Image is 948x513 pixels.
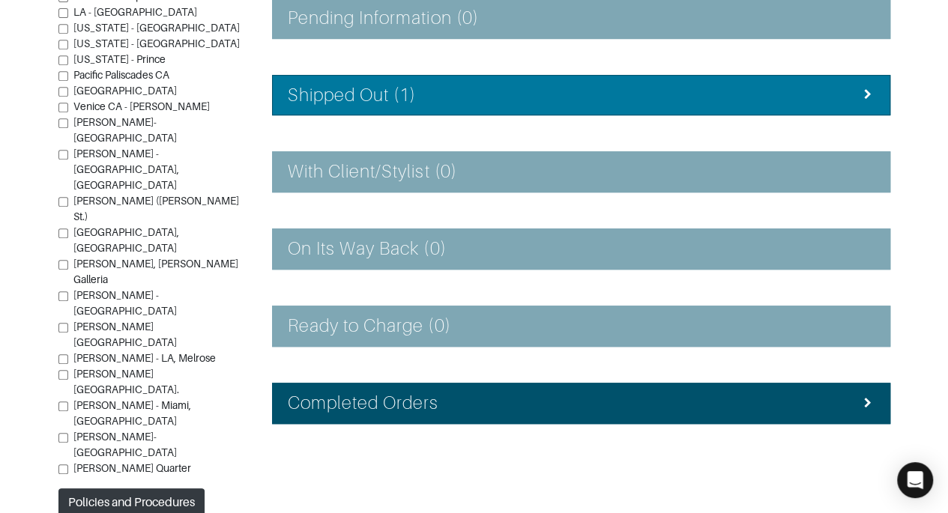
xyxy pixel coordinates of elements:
[73,116,177,144] span: [PERSON_NAME]-[GEOGRAPHIC_DATA]
[897,462,933,498] div: Open Intercom Messenger
[58,228,68,238] input: [GEOGRAPHIC_DATA], [GEOGRAPHIC_DATA]
[73,399,191,427] span: [PERSON_NAME] - Miami, [GEOGRAPHIC_DATA]
[58,323,68,333] input: [PERSON_NAME][GEOGRAPHIC_DATA]
[58,401,68,411] input: [PERSON_NAME] - Miami, [GEOGRAPHIC_DATA]
[288,161,457,183] h4: With Client/Stylist (0)
[58,24,68,34] input: [US_STATE] - [GEOGRAPHIC_DATA]
[58,260,68,270] input: [PERSON_NAME], [PERSON_NAME] Galleria
[288,85,417,106] h4: Shipped Out (1)
[73,226,179,254] span: [GEOGRAPHIC_DATA], [GEOGRAPHIC_DATA]
[73,258,238,285] span: [PERSON_NAME], [PERSON_NAME] Galleria
[58,291,68,301] input: [PERSON_NAME] - [GEOGRAPHIC_DATA]
[73,85,177,97] span: [GEOGRAPHIC_DATA]
[73,431,177,458] span: [PERSON_NAME]- [GEOGRAPHIC_DATA]
[73,148,179,191] span: [PERSON_NAME] - [GEOGRAPHIC_DATA], [GEOGRAPHIC_DATA]
[58,150,68,160] input: [PERSON_NAME] - [GEOGRAPHIC_DATA], [GEOGRAPHIC_DATA]
[73,100,210,112] span: Venice CA - [PERSON_NAME]
[73,462,191,474] span: [PERSON_NAME] Quarter
[288,392,439,414] h4: Completed Orders
[73,289,177,317] span: [PERSON_NAME] - [GEOGRAPHIC_DATA]
[73,352,216,364] span: [PERSON_NAME] - LA, Melrose
[73,368,179,395] span: [PERSON_NAME][GEOGRAPHIC_DATA].
[73,69,169,81] span: Pacific Paliscades CA
[73,321,177,348] span: [PERSON_NAME][GEOGRAPHIC_DATA]
[58,433,68,443] input: [PERSON_NAME]- [GEOGRAPHIC_DATA]
[288,238,447,260] h4: On Its Way Back (0)
[58,354,68,364] input: [PERSON_NAME] - LA, Melrose
[58,55,68,65] input: [US_STATE] - Prince
[58,71,68,81] input: Pacific Paliscades CA
[58,40,68,49] input: [US_STATE] - [GEOGRAPHIC_DATA]
[73,37,240,49] span: [US_STATE] - [GEOGRAPHIC_DATA]
[58,8,68,18] input: LA - [GEOGRAPHIC_DATA]
[73,22,240,34] span: [US_STATE] - [GEOGRAPHIC_DATA]
[58,464,68,474] input: [PERSON_NAME] Quarter
[288,7,479,29] h4: Pending Information (0)
[58,370,68,380] input: [PERSON_NAME][GEOGRAPHIC_DATA].
[288,315,451,337] h4: Ready to Charge (0)
[58,197,68,207] input: [PERSON_NAME] ([PERSON_NAME] St.)
[58,118,68,128] input: [PERSON_NAME]-[GEOGRAPHIC_DATA]
[73,53,166,65] span: [US_STATE] - Prince
[73,6,197,18] span: LA - [GEOGRAPHIC_DATA]
[58,103,68,112] input: Venice CA - [PERSON_NAME]
[73,195,239,222] span: [PERSON_NAME] ([PERSON_NAME] St.)
[58,87,68,97] input: [GEOGRAPHIC_DATA]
